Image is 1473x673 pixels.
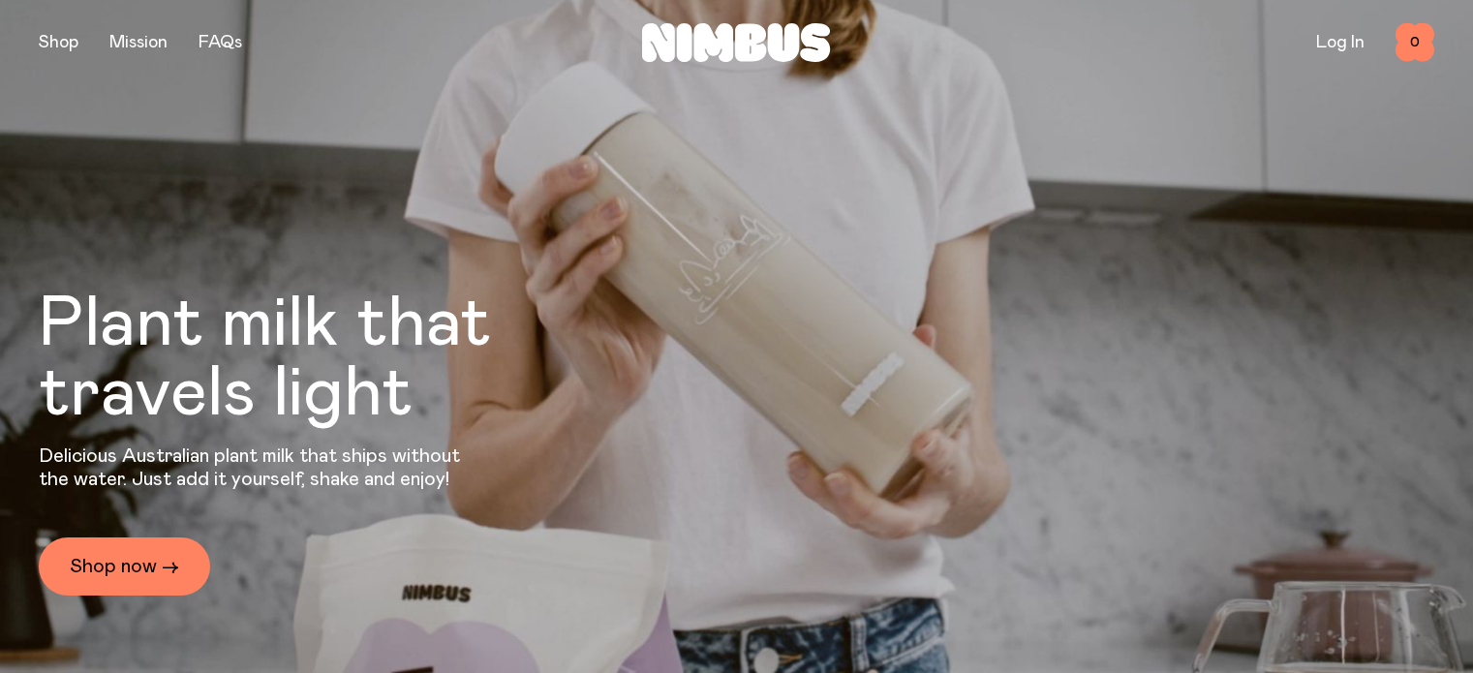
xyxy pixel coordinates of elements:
button: 0 [1396,23,1434,62]
a: Shop now → [39,537,210,596]
p: Delicious Australian plant milk that ships without the water. Just add it yourself, shake and enjoy! [39,444,473,491]
a: Log In [1316,34,1365,51]
a: Mission [109,34,168,51]
a: FAQs [199,34,242,51]
h1: Plant milk that travels light [39,290,597,429]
